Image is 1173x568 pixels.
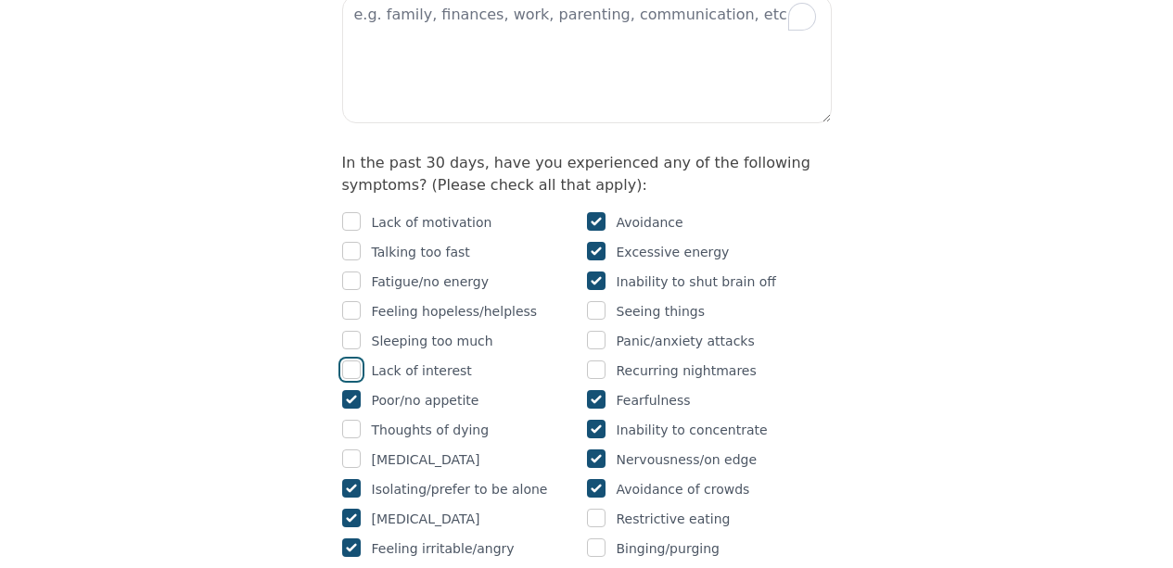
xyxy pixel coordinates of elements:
[617,330,755,352] p: Panic/anxiety attacks
[617,537,720,560] p: Binging/purging
[372,448,480,471] p: [MEDICAL_DATA]
[372,419,490,441] p: Thoughts of dying
[372,508,480,530] p: [MEDICAL_DATA]
[372,241,470,263] p: Talking too fast
[617,300,706,322] p: Seeing things
[617,389,691,411] p: Fearfulness
[372,300,538,322] p: Feeling hopeless/helpless
[617,478,750,500] p: Avoidance of crowds
[617,448,758,471] p: Nervousness/on edge
[372,478,548,500] p: Isolating/prefer to be alone
[617,271,777,293] p: Inability to shut brain off
[372,389,479,411] p: Poor/no appetite
[342,154,810,194] label: In the past 30 days, have you experienced any of the following symptoms? (Please check all that a...
[372,330,493,352] p: Sleeping too much
[617,419,768,441] p: Inability to concentrate
[617,508,731,530] p: Restrictive eating
[372,360,472,382] p: Lack of interest
[372,271,490,293] p: Fatigue/no energy
[372,537,515,560] p: Feeling irritable/angry
[617,360,757,382] p: Recurring nightmares
[372,211,492,234] p: Lack of motivation
[617,211,683,234] p: Avoidance
[617,241,730,263] p: Excessive energy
